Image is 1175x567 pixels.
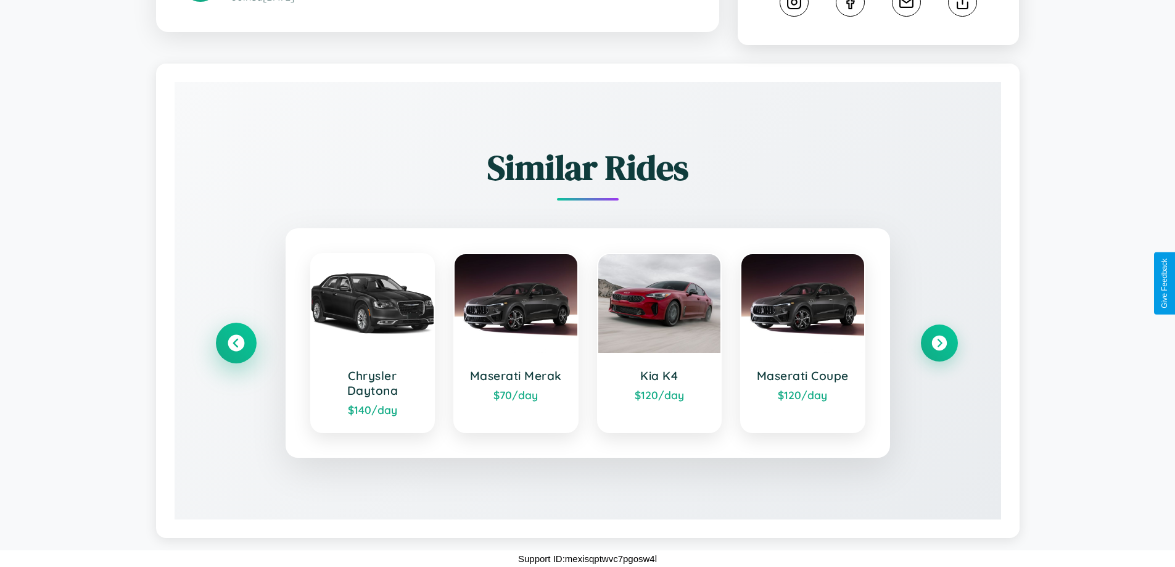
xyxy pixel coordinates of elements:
a: Maserati Coupe$120/day [740,253,865,433]
h3: Maserati Coupe [754,368,852,383]
div: $ 140 /day [324,403,422,416]
div: Give Feedback [1160,259,1169,308]
div: $ 120 /day [754,388,852,402]
h3: Kia K4 [611,368,709,383]
a: Kia K4$120/day [597,253,722,433]
a: Chrysler Daytona$140/day [310,253,435,433]
a: Maserati Merak$70/day [453,253,579,433]
h3: Chrysler Daytona [324,368,422,398]
h3: Maserati Merak [467,368,565,383]
div: $ 70 /day [467,388,565,402]
h2: Similar Rides [218,144,958,191]
div: $ 120 /day [611,388,709,402]
p: Support ID: mexisqptwvc7pgosw4l [518,550,657,567]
